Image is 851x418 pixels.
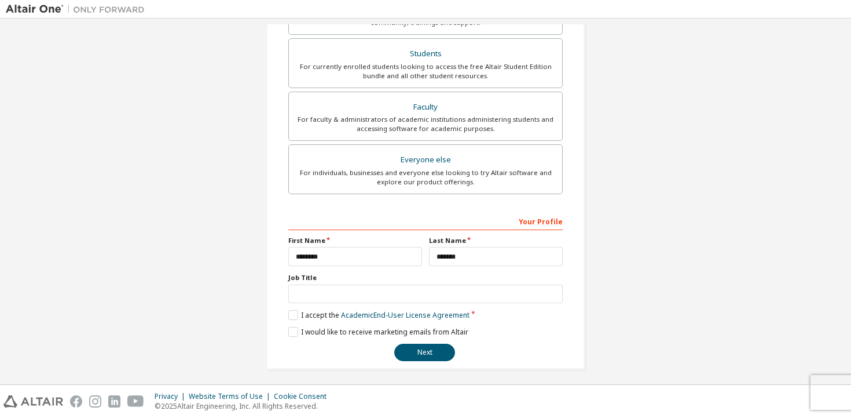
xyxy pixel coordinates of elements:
div: Faculty [296,99,555,115]
div: Students [296,46,555,62]
div: Website Terms of Use [189,392,274,401]
label: I would like to receive marketing emails from Altair [288,327,468,337]
p: © 2025 Altair Engineering, Inc. All Rights Reserved. [155,401,333,411]
img: altair_logo.svg [3,395,63,408]
div: For individuals, businesses and everyone else looking to try Altair software and explore our prod... [296,168,555,187]
div: Privacy [155,392,189,401]
img: linkedin.svg [108,395,120,408]
img: instagram.svg [89,395,101,408]
img: youtube.svg [127,395,144,408]
div: For faculty & administrators of academic institutions administering students and accessing softwa... [296,115,555,133]
div: Everyone else [296,152,555,168]
img: Altair One [6,3,151,15]
img: facebook.svg [70,395,82,408]
div: Your Profile [288,212,563,230]
label: First Name [288,236,422,245]
label: Last Name [429,236,563,245]
div: For currently enrolled students looking to access the free Altair Student Edition bundle and all ... [296,62,555,81]
a: Academic End-User License Agreement [341,310,469,320]
label: I accept the [288,310,469,320]
button: Next [394,344,455,361]
div: Cookie Consent [274,392,333,401]
label: Job Title [288,273,563,282]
